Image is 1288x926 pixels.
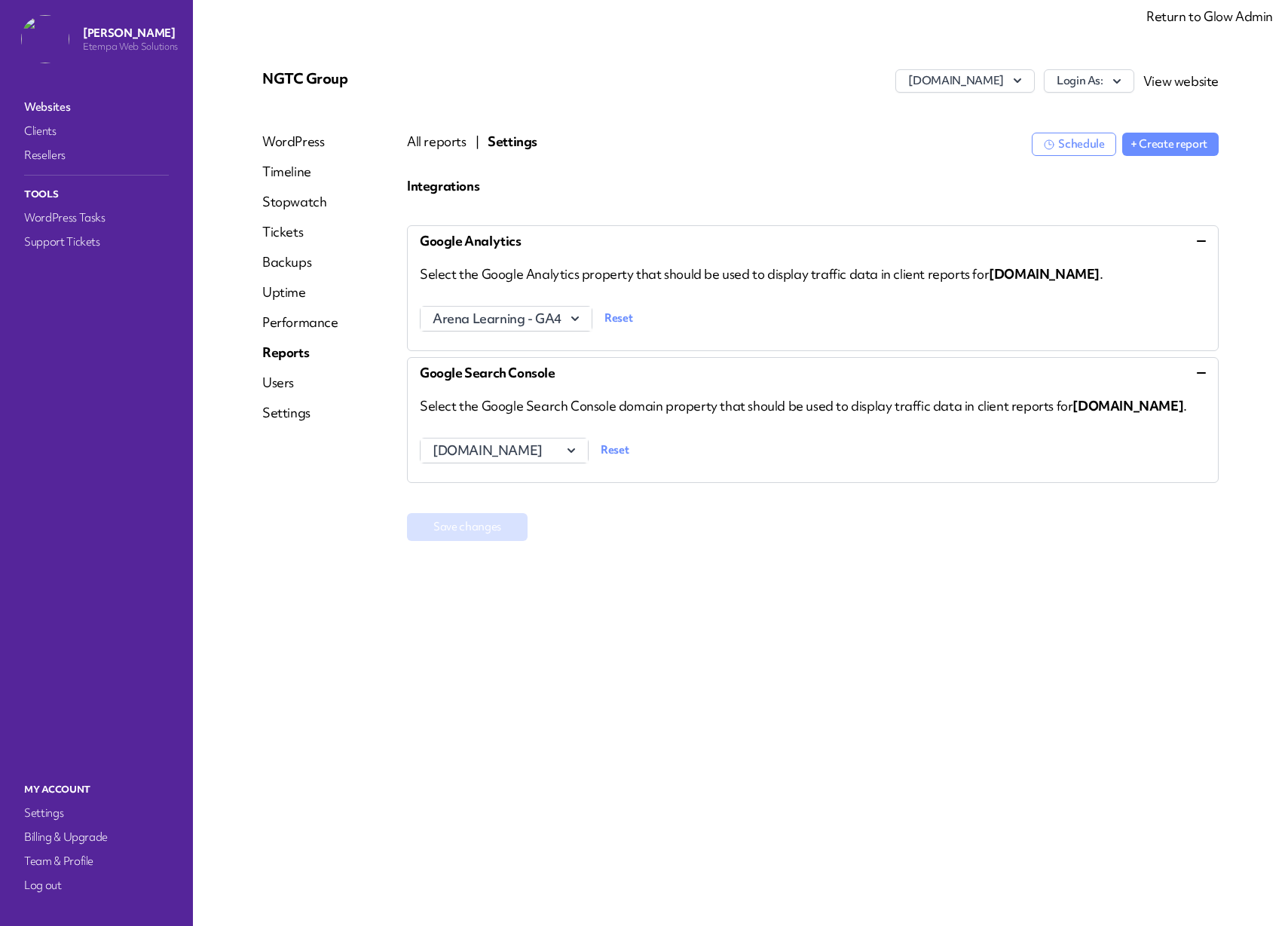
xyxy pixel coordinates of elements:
[407,513,528,541] button: Save changes
[262,223,338,241] a: Tickets
[21,827,172,848] a: Billing & Upgrade
[21,121,172,142] a: Clients
[433,519,501,535] span: Save changes
[21,851,172,872] a: Team & Profile
[420,397,1187,414] span: Select the Google Search Console domain property that should be used to display traffic data in c...
[476,133,479,151] p: |
[262,404,338,422] a: Settings
[604,304,632,332] button: Reset
[262,253,338,271] a: Backups
[21,96,172,118] a: Websites
[21,780,172,799] p: My Account
[421,307,592,331] button: Arena Learning - GA4
[262,313,338,332] a: Performance
[21,875,172,896] a: Log out
[262,283,338,301] a: Uptime
[21,185,172,204] p: Tools
[21,802,172,824] a: Settings
[488,133,537,151] button: Settings
[21,207,172,228] a: WordPress Tasks
[421,439,588,463] button: [DOMAIN_NAME]
[1225,866,1273,911] iframe: chat widget
[895,69,1034,93] button: [DOMAIN_NAME]
[262,193,338,211] a: Stopwatch
[262,133,338,151] a: WordPress
[21,231,172,252] a: Support Tickets
[420,265,1103,283] span: Select the Google Analytics property that should be used to display traffic data in client report...
[420,232,522,250] span: Google Analytics
[407,177,1219,195] p: Integrations
[407,133,467,151] button: All reports
[83,41,178,53] p: Etempa Web Solutions
[1044,69,1134,93] button: Login As:
[83,26,178,41] p: [PERSON_NAME]
[262,344,338,362] a: Reports
[601,436,629,464] button: Reset
[262,163,338,181] a: Timeline
[1122,133,1219,156] button: + Create report
[989,265,1100,283] strong: [DOMAIN_NAME]
[1143,72,1219,90] a: View website
[262,69,581,87] p: NGTC Group
[1032,133,1116,156] button: Schedule
[1072,397,1183,414] strong: [DOMAIN_NAME]
[1146,8,1273,25] a: Return to Glow Admin
[433,310,580,328] span: Arena Learning - GA4
[262,374,338,392] a: Users
[420,364,555,382] span: Google Search Console
[21,145,172,166] a: Resellers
